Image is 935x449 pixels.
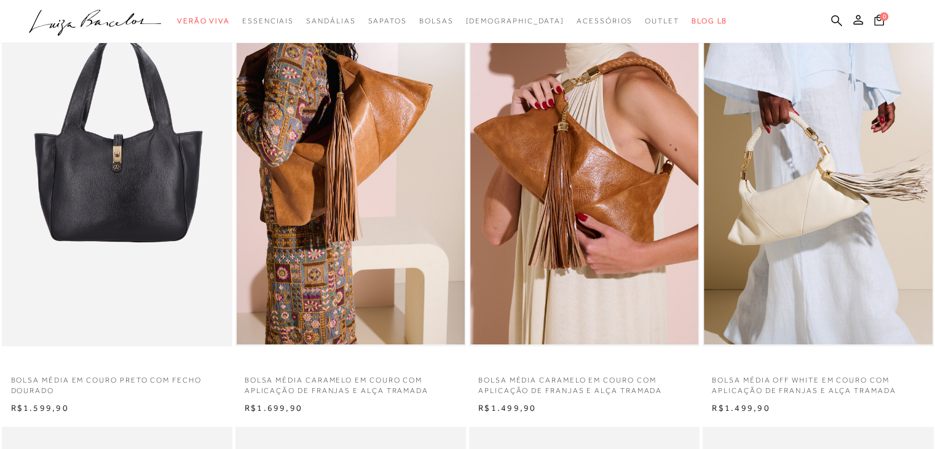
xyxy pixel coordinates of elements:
span: R$1.499,90 [712,403,770,413]
span: Sapatos [368,17,406,25]
a: BOLSA MÉDIA OFF WHITE EM COURO COM APLICAÇÃO DE FRANJAS E ALÇA TRAMADA BOLSA MÉDIA OFF WHITE EM C... [704,2,932,345]
span: [DEMOGRAPHIC_DATA] [465,17,564,25]
span: Bolsas [419,17,454,25]
a: categoryNavScreenReaderText [368,10,406,33]
span: Sandálias [306,17,355,25]
a: BOLSA MÉDIA CARAMELO EM COURO COM APLICAÇÃO DE FRANJAS E ALÇA TRAMADA [469,368,700,396]
a: BOLSA MÉDIA CARAMELO EM COURO COM APLICAÇÃO DE FRANJAS E ALÇA TRAMADA [235,368,466,396]
span: R$1.499,90 [478,403,536,413]
span: R$1.599,90 [11,403,69,413]
a: categoryNavScreenReaderText [306,10,355,33]
span: Outlet [645,17,679,25]
a: categoryNavScreenReaderText [419,10,454,33]
span: R$1.699,90 [245,403,302,413]
img: BOLSA MÉDIA CARAMELO EM COURO COM APLICAÇÃO DE FRANJAS E ALÇA TRAMADA [237,2,465,345]
a: BOLSA MÉDIA EM COURO PRETO COM FECHO DOURADO [2,368,232,396]
img: BOLSA MÉDIA CARAMELO EM COURO COM APLICAÇÃO DE FRANJAS E ALÇA TRAMADA [470,2,698,345]
button: 0 [870,14,888,30]
a: BOLSA MÉDIA OFF WHITE EM COURO COM APLICAÇÃO DE FRANJAS E ALÇA TRAMADA [703,368,933,396]
a: BOLSA MÉDIA CARAMELO EM COURO COM APLICAÇÃO DE FRANJAS E ALÇA TRAMADA BOLSA MÉDIA CARAMELO EM COU... [237,2,465,345]
span: Acessórios [577,17,633,25]
a: categoryNavScreenReaderText [242,10,294,33]
span: 0 [880,12,888,21]
a: categoryNavScreenReaderText [645,10,679,33]
a: noSubCategoriesText [465,10,564,33]
img: BOLSA MÉDIA EM COURO PRETO COM FECHO DOURADO [3,2,231,345]
span: Essenciais [242,17,294,25]
span: Verão Viva [177,17,230,25]
img: BOLSA MÉDIA OFF WHITE EM COURO COM APLICAÇÃO DE FRANJAS E ALÇA TRAMADA [704,2,932,345]
span: BLOG LB [692,17,727,25]
a: BOLSA MÉDIA EM COURO PRETO COM FECHO DOURADO BOLSA MÉDIA EM COURO PRETO COM FECHO DOURADO [3,2,231,345]
a: categoryNavScreenReaderText [577,10,633,33]
a: categoryNavScreenReaderText [177,10,230,33]
a: BOLSA MÉDIA CARAMELO EM COURO COM APLICAÇÃO DE FRANJAS E ALÇA TRAMADA BOLSA MÉDIA CARAMELO EM COU... [470,2,698,345]
a: BLOG LB [692,10,727,33]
